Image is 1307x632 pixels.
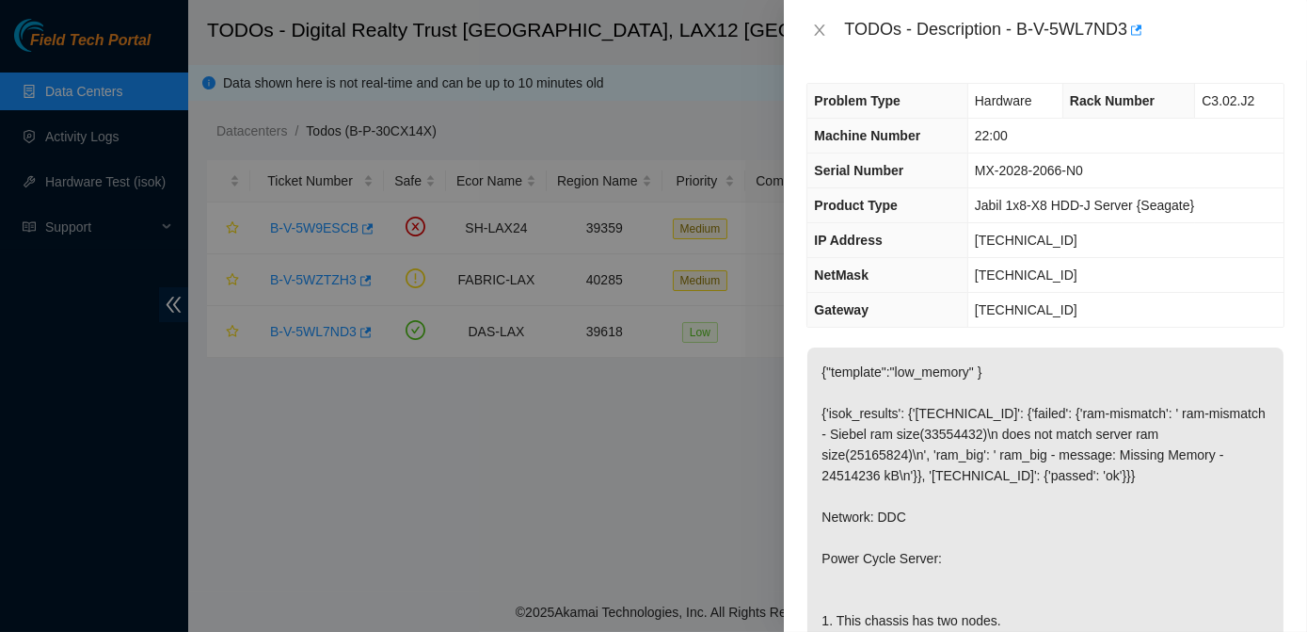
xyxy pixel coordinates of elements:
span: Product Type [814,198,897,213]
span: [TECHNICAL_ID] [975,267,1077,283]
div: TODOs - Description - B-V-5WL7ND3 [844,15,1284,45]
span: close [812,23,827,38]
span: Jabil 1x8-X8 HDD-J Server {Seagate} [975,198,1194,213]
span: C3.02.J2 [1202,93,1254,108]
span: Machine Number [814,128,920,143]
span: Problem Type [814,93,901,108]
span: Hardware [975,93,1032,108]
span: [TECHNICAL_ID] [975,233,1077,248]
span: Gateway [814,302,869,317]
span: NetMask [814,267,869,283]
span: Serial Number [814,163,903,178]
span: MX-2028-2066-N0 [975,163,1083,178]
button: Close [806,22,833,40]
span: IP Address [814,233,882,248]
span: Rack Number [1070,93,1155,108]
span: 22:00 [975,128,1008,143]
span: [TECHNICAL_ID] [975,302,1077,317]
